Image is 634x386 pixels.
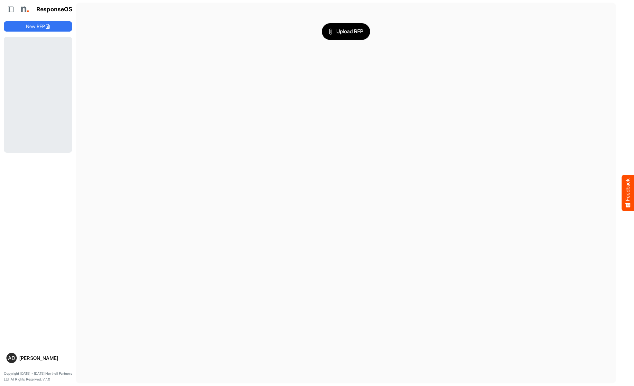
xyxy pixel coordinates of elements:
[322,23,370,40] button: Upload RFP
[622,175,634,211] button: Feedback
[18,3,31,16] img: Northell
[4,37,72,152] div: Loading...
[8,355,15,361] span: AD
[4,21,72,32] button: New RFP
[19,356,70,361] div: [PERSON_NAME]
[4,371,72,382] p: Copyright [DATE] - [DATE] Northell Partners Ltd. All Rights Reserved. v1.1.0
[36,6,73,13] h1: ResponseOS
[329,27,363,36] span: Upload RFP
